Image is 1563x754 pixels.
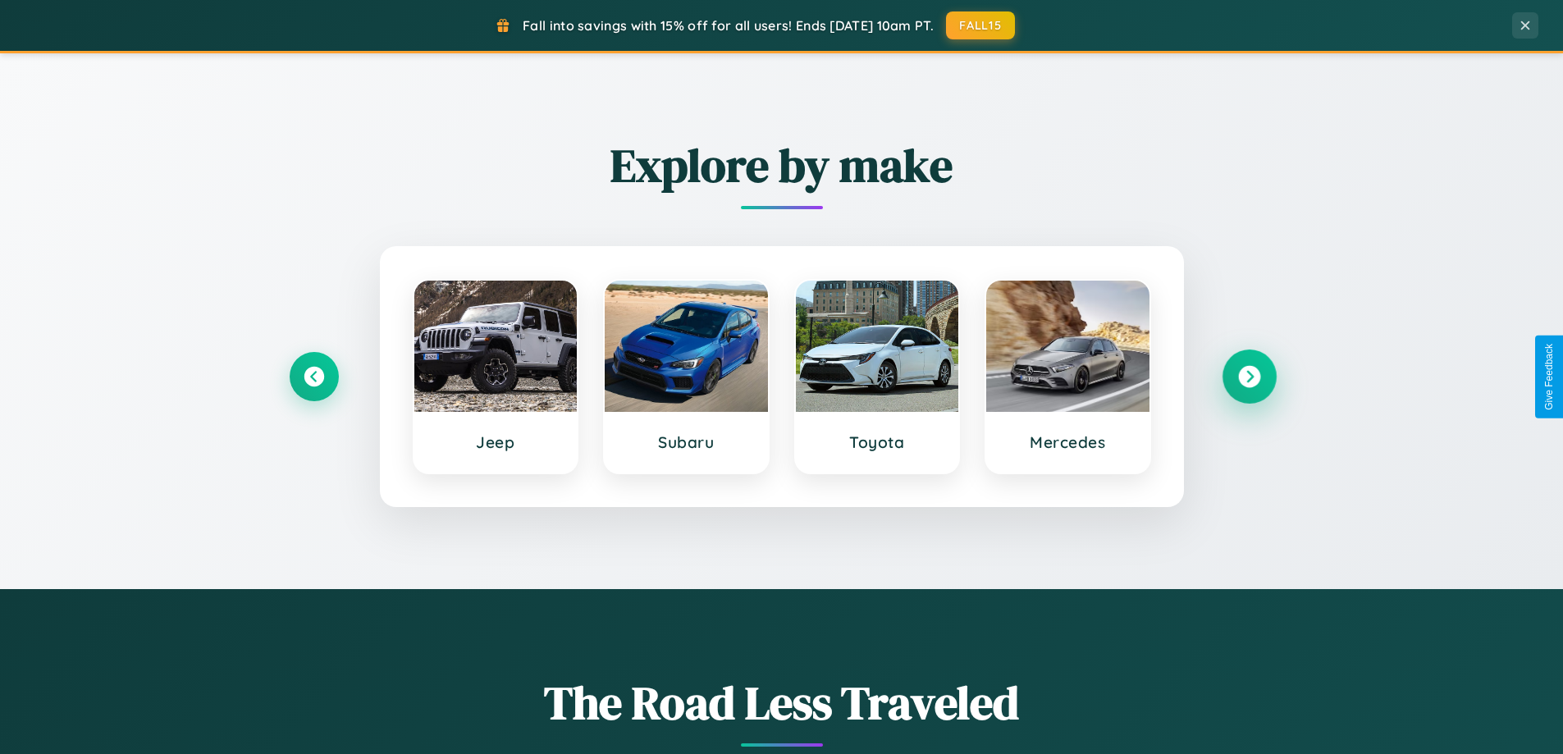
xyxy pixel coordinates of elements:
[523,17,934,34] span: Fall into savings with 15% off for all users! Ends [DATE] 10am PT.
[812,432,943,452] h3: Toyota
[621,432,752,452] h3: Subaru
[1003,432,1133,452] h3: Mercedes
[290,671,1274,734] h1: The Road Less Traveled
[290,134,1274,197] h2: Explore by make
[431,432,561,452] h3: Jeep
[1543,344,1555,410] div: Give Feedback
[946,11,1015,39] button: FALL15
